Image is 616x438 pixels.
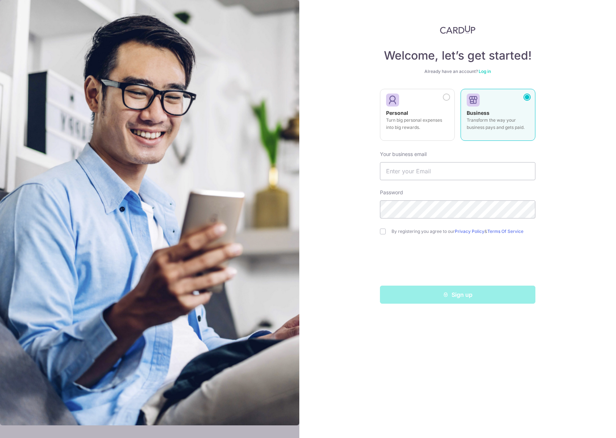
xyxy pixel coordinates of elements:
h4: Welcome, let’s get started! [380,48,535,63]
label: By registering you agree to our & [392,229,535,234]
label: Your business email [380,151,427,158]
label: Password [380,189,403,196]
div: Already have an account? [380,69,535,74]
a: Log in [479,69,491,74]
a: Business Transform the way your business pays and gets paid. [461,89,535,145]
strong: Business [467,110,489,116]
strong: Personal [386,110,408,116]
a: Personal Turn big personal expenses into big rewards. [380,89,455,145]
p: Transform the way your business pays and gets paid. [467,117,529,131]
p: Turn big personal expenses into big rewards. [386,117,449,131]
iframe: reCAPTCHA [403,249,513,277]
input: Enter your Email [380,162,535,180]
a: Privacy Policy [455,229,484,234]
a: Terms Of Service [487,229,523,234]
img: CardUp Logo [440,25,475,34]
